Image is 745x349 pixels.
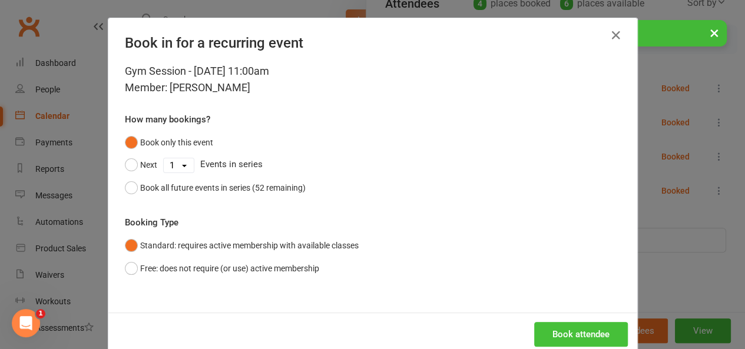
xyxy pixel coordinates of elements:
[140,181,306,194] div: Book all future events in series (52 remaining)
[125,177,306,199] button: Book all future events in series (52 remaining)
[125,154,157,176] button: Next
[125,234,359,257] button: Standard: requires active membership with available classes
[36,309,45,318] span: 1
[125,35,621,51] h4: Book in for a recurring event
[125,154,621,176] div: Events in series
[125,215,178,230] label: Booking Type
[125,131,213,154] button: Book only this event
[125,63,621,96] div: Gym Session - [DATE] 11:00am Member: [PERSON_NAME]
[534,322,628,347] button: Book attendee
[607,26,625,45] button: Close
[125,257,319,280] button: Free: does not require (or use) active membership
[125,112,210,127] label: How many bookings?
[12,309,40,337] iframe: Intercom live chat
